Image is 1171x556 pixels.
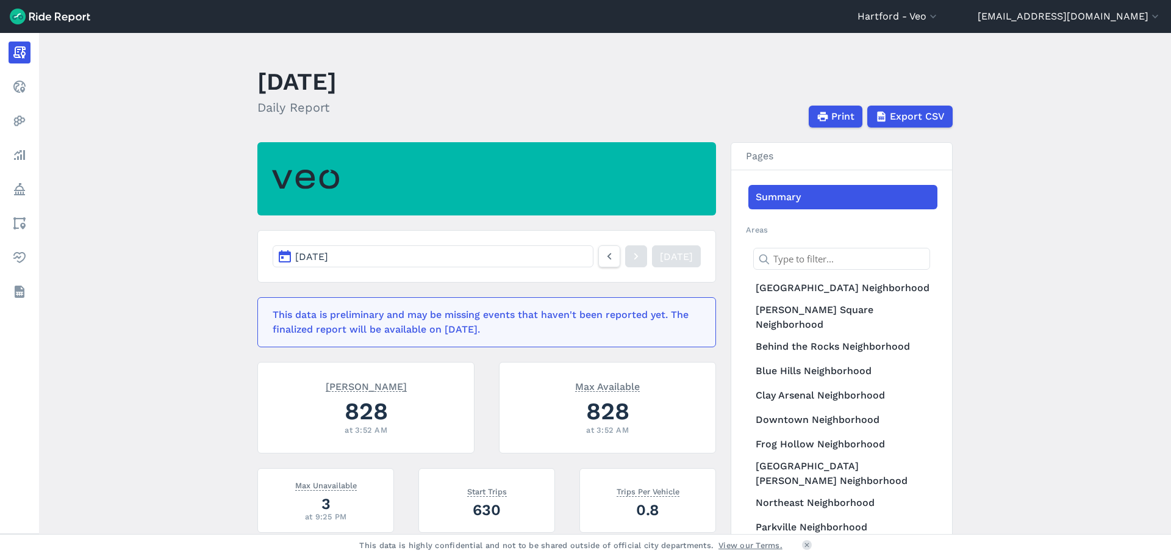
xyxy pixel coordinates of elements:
[295,478,357,491] span: Max Unavailable
[617,485,679,497] span: Trips Per Vehicle
[748,432,937,457] a: Frog Hollow Neighborhood
[9,281,30,303] a: Datasets
[514,424,701,436] div: at 3:52 AM
[748,300,937,334] a: [PERSON_NAME] Square Neighborhood
[748,515,937,540] a: Parkville Neighborhood
[514,394,701,428] div: 828
[9,247,30,269] a: Health
[748,334,937,359] a: Behind the Rocks Neighborhood
[652,245,701,267] a: [DATE]
[434,499,540,521] div: 630
[273,308,693,337] div: This data is preliminary and may be missing events that haven't been reported yet. The finalized ...
[257,65,337,98] h1: [DATE]
[746,224,937,236] h2: Areas
[831,109,854,124] span: Print
[748,408,937,432] a: Downtown Neighborhood
[295,251,328,262] span: [DATE]
[9,110,30,132] a: Heatmaps
[731,143,952,170] h3: Pages
[867,106,953,128] button: Export CSV
[257,98,337,117] h2: Daily Report
[748,491,937,515] a: Northeast Neighborhood
[858,9,939,24] button: Hartford - Veo
[753,248,930,270] input: Type to filter...
[9,42,30,63] a: Report
[273,424,459,436] div: at 3:52 AM
[595,499,701,521] div: 0.8
[890,109,945,124] span: Export CSV
[9,144,30,166] a: Analyze
[272,162,339,196] img: Veo
[467,485,507,497] span: Start Trips
[748,185,937,209] a: Summary
[809,106,862,128] button: Print
[10,9,90,24] img: Ride Report
[273,511,379,522] div: at 9:25 PM
[748,457,937,491] a: [GEOGRAPHIC_DATA][PERSON_NAME] Neighborhood
[273,493,379,514] div: 3
[9,76,30,98] a: Realtime
[748,359,937,383] a: Blue Hills Neighborhood
[273,394,459,428] div: 828
[9,212,30,234] a: Areas
[273,245,593,267] button: [DATE]
[9,178,30,200] a: Policy
[748,276,937,300] a: [GEOGRAPHIC_DATA] Neighborhood
[326,380,407,392] span: [PERSON_NAME]
[575,380,640,392] span: Max Available
[748,383,937,408] a: Clay Arsenal Neighborhood
[718,540,782,551] a: View our Terms.
[978,9,1161,24] button: [EMAIL_ADDRESS][DOMAIN_NAME]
